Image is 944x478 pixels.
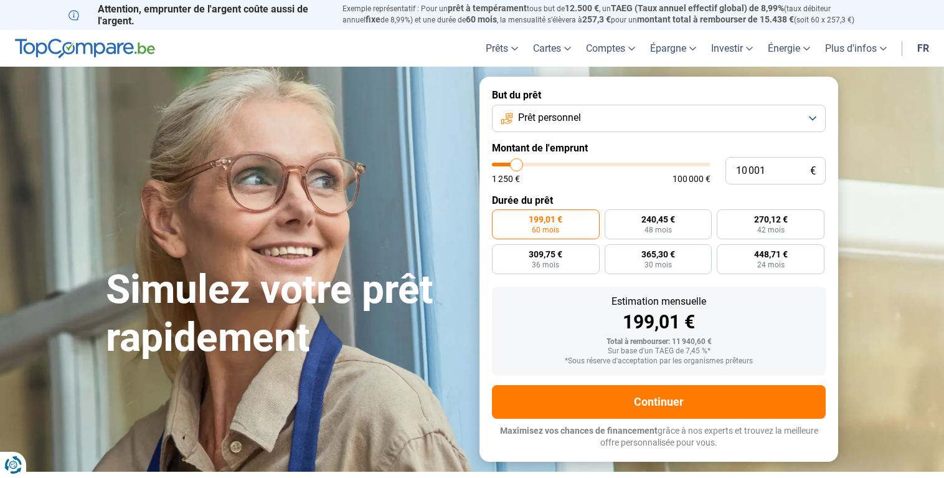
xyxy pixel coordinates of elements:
[342,3,876,26] p: Exemple représentatif : Pour un tous but de , un (taux débiteur annuel de 8,99%) et une durée de ...
[760,30,818,67] a: Énergie
[532,261,559,269] span: 36 mois
[492,174,520,183] span: 1 250 €
[578,30,643,67] a: Comptes
[492,142,826,154] label: Montant de l'emprunt
[500,426,658,436] span: Maximisez vos chances de financement
[502,313,816,332] div: 199,01 €
[478,30,526,67] a: Prêts
[68,3,328,27] p: Attention, emprunter de l'argent coûte aussi de l'argent.
[757,261,785,269] span: 24 mois
[106,266,465,362] h1: Simulez votre prêt rapidement
[637,14,794,24] span: montant total à rembourser de 15.438 €
[565,3,599,13] span: 12.500 €
[582,14,611,24] span: 257,3 €
[532,226,559,234] span: 60 mois
[529,215,562,224] span: 199,01 €
[492,194,826,206] label: Durée du prêt
[529,250,562,259] span: 309,75 €
[818,30,894,67] a: Plus d'infos
[810,166,816,176] span: €
[15,39,155,59] img: TopCompare
[704,30,760,67] a: Investir
[492,89,826,101] label: But du prêt
[492,385,826,419] button: Continuer
[673,174,710,183] span: 100 000 €
[466,14,497,24] span: 60 mois
[641,215,675,224] span: 240,45 €
[754,250,788,259] span: 448,71 €
[502,347,816,356] div: Sur base d'un TAEG de 7,45 %*
[492,105,826,132] button: Prêt personnel
[754,215,788,224] span: 270,12 €
[526,30,578,67] a: Cartes
[448,3,527,13] span: prêt à tempérament
[611,3,784,13] span: TAEG (Taux annuel effectif global) de 8,99%
[644,261,672,269] span: 30 mois
[366,14,380,24] span: fixe
[518,111,581,125] span: Prêt personnel
[502,297,816,307] div: Estimation mensuelle
[502,338,816,347] div: Total à rembourser: 11 940,60 €
[502,357,816,366] div: *Sous réserve d'acceptation par les organismes prêteurs
[492,425,826,449] p: grâce à nos experts et trouvez la meilleure offre personnalisée pour vous.
[910,30,937,67] a: fr
[643,30,704,67] a: Épargne
[644,226,672,234] span: 48 mois
[641,250,675,259] span: 365,30 €
[757,226,785,234] span: 42 mois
